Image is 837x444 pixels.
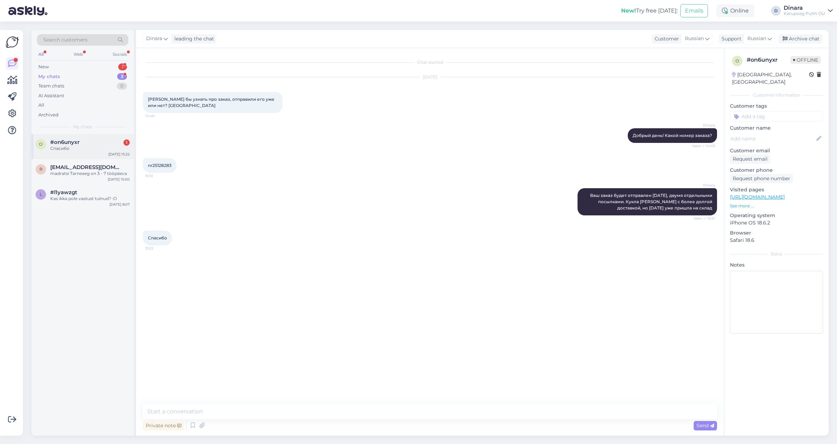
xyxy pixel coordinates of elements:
span: Dinara [146,35,162,43]
div: New [38,63,49,70]
div: Support [719,35,741,43]
span: riinalaurimaa@gmail.com [50,164,123,170]
span: 15:22 [145,246,171,251]
div: Team chats [38,83,64,90]
div: Karupoeg Puhh OÜ [784,11,825,16]
div: Try free [DATE]: [621,7,678,15]
span: [PERSON_NAME] бы узнать про заказ, отправили его уже или нет? [GEOGRAPHIC_DATA] [148,97,276,108]
div: [DATE] 15:22 [108,152,130,157]
p: Visited pages [730,186,823,193]
span: o [39,141,43,147]
div: Archived [38,112,59,118]
span: Russian [685,35,704,43]
div: [GEOGRAPHIC_DATA], [GEOGRAPHIC_DATA] [732,71,809,86]
div: 1 [123,139,130,146]
div: Socials [111,50,128,59]
div: [DATE] 8:07 [110,202,130,207]
span: Добрый день! Какой номер заказа? [633,133,712,138]
p: Customer phone [730,167,823,174]
span: Search customers [43,36,88,44]
div: 0 [117,83,127,90]
p: Customer email [730,147,823,154]
div: Customer [652,35,679,43]
span: Send [696,422,714,429]
span: My chats [73,124,92,130]
span: r [39,167,43,172]
div: All [38,102,44,109]
div: madratsi Tarneaeg on 3 - 7 tööpäeva [50,170,130,177]
p: Operating system [730,212,823,219]
span: Спасибо [148,235,167,240]
div: Extra [730,251,823,257]
div: AI Assistant [38,92,64,99]
input: Add a tag [730,111,823,122]
div: Private note [143,421,184,430]
input: Add name [730,135,815,143]
p: iPhone OS 18.6.2 [730,219,823,227]
span: #l1yawzgt [50,189,77,196]
p: Customer tags [730,102,823,110]
div: Online [716,5,754,17]
p: Browser [730,229,823,237]
div: Kas ikka pole vastust tulnud? :O [50,196,130,202]
img: Askly Logo [6,36,19,49]
div: My chats [38,73,60,80]
div: [DATE] 15:00 [108,177,130,182]
span: l [40,192,42,197]
span: Offline [790,56,821,64]
span: Dinara [689,123,715,128]
div: Customer information [730,92,823,98]
div: D [771,6,781,16]
span: o [736,58,739,63]
div: Archive chat [778,34,822,44]
span: Seen ✓ 14:49 [689,143,715,148]
p: Notes [730,261,823,269]
b: New! [621,7,636,14]
span: 14:46 [145,113,171,118]
button: Emails [680,4,708,17]
div: 1 [118,63,127,70]
span: 15:10 [145,173,171,178]
span: Russian [747,35,766,43]
div: leading the chat [172,35,214,43]
div: Спасибо [50,145,130,152]
span: #on6unyxr [50,139,80,145]
span: Ваш заказ будет отправлен [DATE], двумя отдельными посылками. Кукла [PERSON_NAME] с более долгой ... [590,193,713,210]
div: All [37,50,45,59]
p: Safari 18.6 [730,237,823,244]
div: [DATE] [143,74,717,80]
div: 3 [117,73,127,80]
span: Dinara [689,183,715,188]
span: Seen ✓ 15:21 [689,216,715,221]
div: Chat started [143,59,717,66]
p: See more ... [730,203,823,209]
div: Request phone number [730,174,793,183]
a: [URL][DOMAIN_NAME] [730,194,785,200]
div: Request email [730,154,770,164]
div: Web [72,50,84,59]
div: # on6unyxr [747,56,790,64]
a: DinaraKarupoeg Puhh OÜ [784,5,833,16]
p: Customer name [730,124,823,132]
div: Dinara [784,5,825,11]
span: nr25128283 [148,163,172,168]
